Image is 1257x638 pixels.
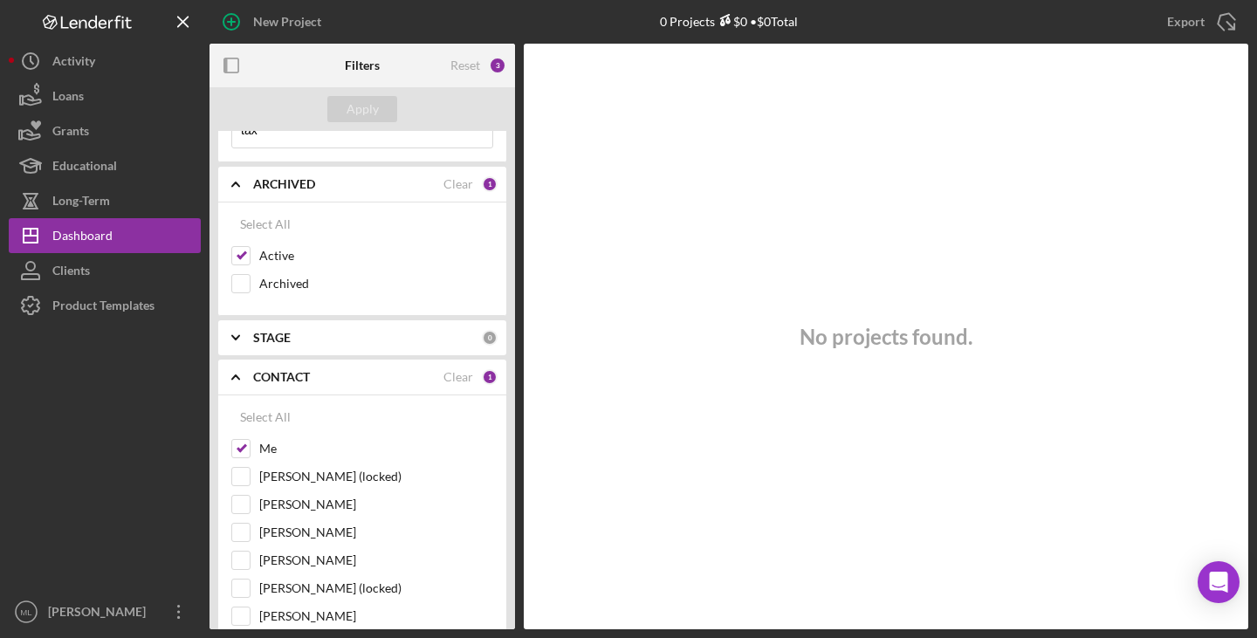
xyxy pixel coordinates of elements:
div: 0 Projects • $0 Total [660,14,798,29]
div: Dashboard [52,218,113,257]
label: Me [259,440,493,457]
label: [PERSON_NAME] [259,607,493,625]
div: 1 [482,369,498,385]
button: New Project [209,4,339,39]
h3: No projects found. [800,325,972,349]
label: [PERSON_NAME] [259,524,493,541]
button: ML[PERSON_NAME] [9,594,201,629]
button: Activity [9,44,201,79]
button: Clients [9,253,201,288]
b: CONTACT [253,370,310,384]
div: Loans [52,79,84,118]
div: Clear [443,177,473,191]
button: Export [1150,4,1248,39]
div: Select All [240,207,291,242]
button: Product Templates [9,288,201,323]
div: Long-Term [52,183,110,223]
div: New Project [253,4,321,39]
button: Educational [9,148,201,183]
label: [PERSON_NAME] (locked) [259,580,493,597]
div: Grants [52,113,89,153]
label: [PERSON_NAME] [259,552,493,569]
b: STAGE [253,331,291,345]
button: Dashboard [9,218,201,253]
div: Educational [52,148,117,188]
div: Product Templates [52,288,155,327]
div: Apply [347,96,379,122]
div: Clear [443,370,473,384]
div: [PERSON_NAME] [44,594,157,634]
button: Grants [9,113,201,148]
div: $0 [715,14,747,29]
button: Select All [231,207,299,242]
text: ML [20,607,32,617]
label: [PERSON_NAME] (locked) [259,468,493,485]
div: Activity [52,44,95,83]
div: 0 [482,330,498,346]
div: Open Intercom Messenger [1198,561,1240,603]
label: Archived [259,275,493,292]
div: Export [1167,4,1205,39]
div: Select All [240,400,291,435]
div: 1 [482,176,498,192]
label: Active [259,247,493,264]
b: Filters [345,58,380,72]
button: Loans [9,79,201,113]
button: Select All [231,400,299,435]
button: Long-Term [9,183,201,218]
b: ARCHIVED [253,177,315,191]
div: 3 [489,57,506,74]
label: [PERSON_NAME] [259,496,493,513]
button: Apply [327,96,397,122]
div: Reset [450,58,480,72]
div: Clients [52,253,90,292]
